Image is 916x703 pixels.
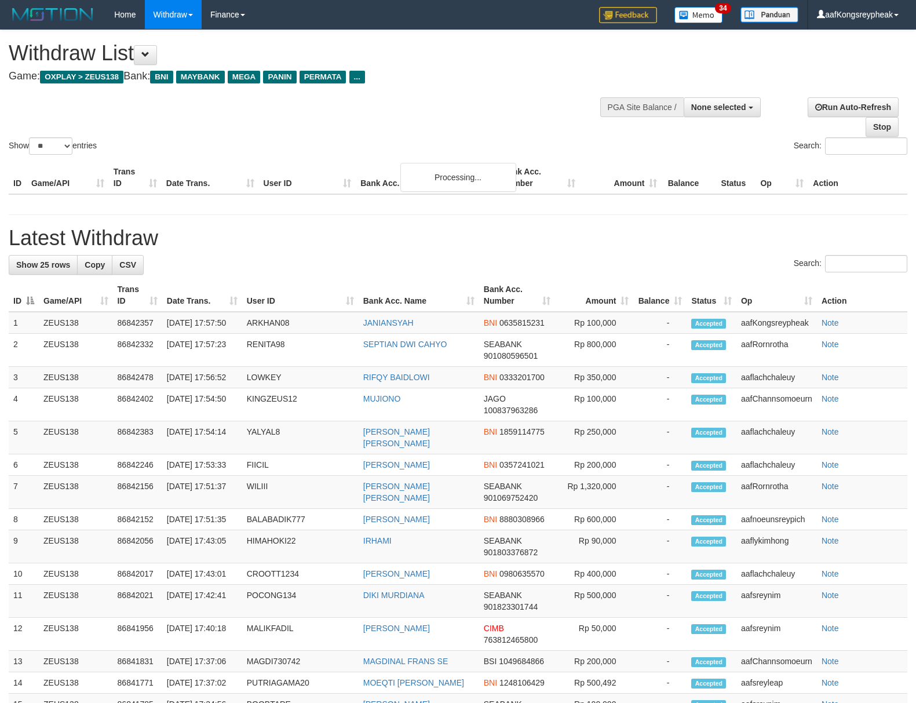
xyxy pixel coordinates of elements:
[119,260,136,269] span: CSV
[162,530,242,563] td: [DATE] 17:43:05
[242,530,359,563] td: HIMAHOKI22
[736,421,817,454] td: aaflachchaleuy
[39,367,113,388] td: ZEUS138
[16,260,70,269] span: Show 25 rows
[113,367,162,388] td: 86842478
[359,279,479,312] th: Bank Acc. Name: activate to sort column ascending
[9,454,39,476] td: 6
[633,334,687,367] td: -
[684,97,761,117] button: None selected
[633,651,687,672] td: -
[822,318,839,327] a: Note
[162,334,242,367] td: [DATE] 17:57:23
[39,585,113,618] td: ZEUS138
[242,454,359,476] td: FIICIL
[484,493,538,502] span: Copy 901069752420 to clipboard
[363,318,414,327] a: JANIANSYAH
[600,97,684,117] div: PGA Site Balance /
[356,161,497,194] th: Bank Acc. Name
[400,163,516,192] div: Processing...
[484,678,497,687] span: BNI
[9,334,39,367] td: 2
[27,161,109,194] th: Game/API
[822,569,839,578] a: Note
[633,530,687,563] td: -
[242,367,359,388] td: LOWKEY
[9,563,39,585] td: 10
[242,672,359,694] td: PUTRIAGAMA20
[9,388,39,421] td: 4
[484,657,497,666] span: BSI
[162,585,242,618] td: [DATE] 17:42:41
[39,334,113,367] td: ZEUS138
[691,624,726,634] span: Accepted
[484,427,497,436] span: BNI
[162,279,242,312] th: Date Trans.: activate to sort column ascending
[9,161,27,194] th: ID
[715,3,731,13] span: 34
[691,591,726,601] span: Accepted
[242,618,359,651] td: MALIKFADIL
[9,312,39,334] td: 1
[39,672,113,694] td: ZEUS138
[39,388,113,421] td: ZEUS138
[9,367,39,388] td: 3
[736,672,817,694] td: aafsreyleap
[633,388,687,421] td: -
[242,421,359,454] td: YALYAL8
[822,340,839,349] a: Note
[85,260,105,269] span: Copy
[555,367,634,388] td: Rp 350,000
[363,569,430,578] a: [PERSON_NAME]
[555,618,634,651] td: Rp 50,000
[484,482,522,491] span: SEABANK
[9,585,39,618] td: 11
[736,367,817,388] td: aaflachchaleuy
[808,161,907,194] th: Action
[9,509,39,530] td: 8
[633,672,687,694] td: -
[162,421,242,454] td: [DATE] 17:54:14
[484,569,497,578] span: BNI
[822,624,839,633] a: Note
[691,373,726,383] span: Accepted
[242,563,359,585] td: CROOTT1234
[691,657,726,667] span: Accepted
[242,312,359,334] td: ARKHAN08
[363,373,430,382] a: RIFQY BAIDLOWI
[499,373,545,382] span: Copy 0333201700 to clipboard
[113,618,162,651] td: 86841956
[691,428,726,438] span: Accepted
[736,509,817,530] td: aafnoeunsreypich
[113,651,162,672] td: 86841831
[300,71,346,83] span: PERMATA
[363,657,448,666] a: MAGDINAL FRANS SE
[39,530,113,563] td: ZEUS138
[499,657,544,666] span: Copy 1049684866 to clipboard
[242,279,359,312] th: User ID: activate to sort column ascending
[736,651,817,672] td: aafChannsomoeurn
[484,515,497,524] span: BNI
[9,6,97,23] img: MOTION_logo.png
[555,454,634,476] td: Rp 200,000
[40,71,123,83] span: OXPLAY > ZEUS138
[484,373,497,382] span: BNI
[363,340,447,349] a: SEPTIAN DWI CAHYO
[499,427,545,436] span: Copy 1859114775 to clipboard
[691,570,726,580] span: Accepted
[349,71,365,83] span: ...
[794,255,907,272] label: Search:
[822,591,839,600] a: Note
[162,388,242,421] td: [DATE] 17:54:50
[555,530,634,563] td: Rp 90,000
[633,476,687,509] td: -
[9,71,599,82] h4: Game: Bank:
[822,657,839,666] a: Note
[9,42,599,65] h1: Withdraw List
[499,318,545,327] span: Copy 0635815231 to clipboard
[479,279,555,312] th: Bank Acc. Number: activate to sort column ascending
[633,618,687,651] td: -
[499,678,545,687] span: Copy 1248106429 to clipboard
[484,548,538,557] span: Copy 901803376872 to clipboard
[9,530,39,563] td: 9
